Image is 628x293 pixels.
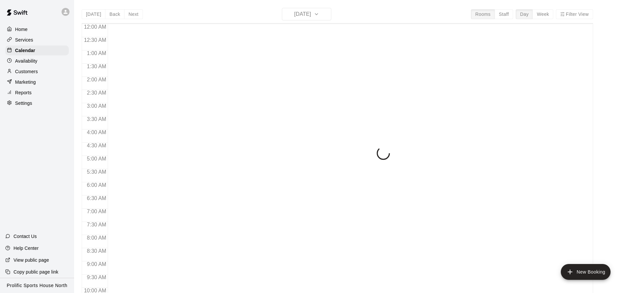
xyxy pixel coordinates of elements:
[5,45,69,55] a: Calendar
[85,235,108,241] span: 8:00 AM
[85,222,108,227] span: 7:30 AM
[15,79,36,85] p: Marketing
[82,24,108,30] span: 12:00 AM
[85,103,108,109] span: 3:00 AM
[5,98,69,108] a: Settings
[15,89,32,96] p: Reports
[15,58,38,64] p: Availability
[15,26,28,33] p: Home
[5,24,69,34] a: Home
[14,245,39,251] p: Help Center
[85,209,108,214] span: 7:00 AM
[85,261,108,267] span: 9:00 AM
[5,67,69,76] a: Customers
[85,50,108,56] span: 1:00 AM
[85,195,108,201] span: 6:30 AM
[15,100,32,106] p: Settings
[85,169,108,175] span: 5:30 AM
[14,269,58,275] p: Copy public page link
[5,56,69,66] a: Availability
[7,282,68,289] p: Prolific Sports House North
[85,156,108,161] span: 5:00 AM
[14,233,37,240] p: Contact Us
[85,143,108,148] span: 4:30 AM
[85,77,108,82] span: 2:00 AM
[85,182,108,188] span: 6:00 AM
[85,116,108,122] span: 3:30 AM
[85,64,108,69] span: 1:30 AM
[5,88,69,98] a: Reports
[82,37,108,43] span: 12:30 AM
[85,248,108,254] span: 8:30 AM
[5,35,69,45] a: Services
[85,90,108,96] span: 2:30 AM
[15,37,33,43] p: Services
[15,47,35,54] p: Calendar
[85,275,108,280] span: 9:30 AM
[15,68,38,75] p: Customers
[5,77,69,87] a: Marketing
[14,257,49,263] p: View public page
[85,130,108,135] span: 4:00 AM
[561,264,611,280] button: add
